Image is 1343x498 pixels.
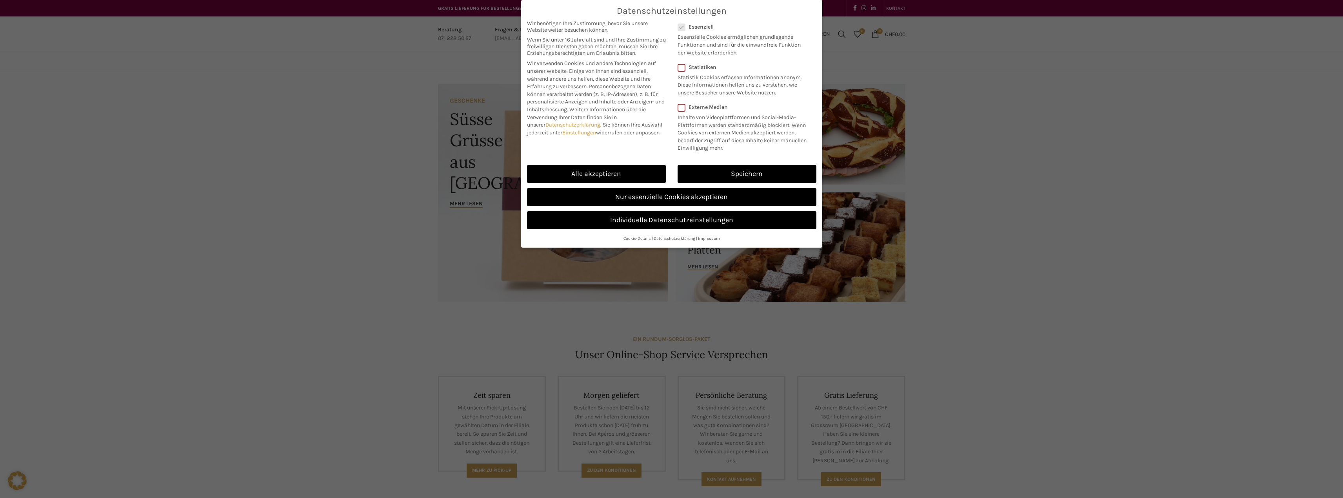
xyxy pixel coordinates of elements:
[678,64,806,71] label: Statistiken
[527,106,646,128] span: Weitere Informationen über die Verwendung Ihrer Daten finden Sie in unserer .
[545,121,600,128] a: Datenschutzerklärung
[678,104,811,110] label: Externe Medien
[617,6,727,16] span: Datenschutzeinstellungen
[678,24,806,30] label: Essenziell
[678,165,816,183] a: Speichern
[654,236,695,241] a: Datenschutzerklärung
[527,20,666,33] span: Wir benötigen Ihre Zustimmung, bevor Sie unsere Website weiter besuchen können.
[527,60,656,90] span: Wir verwenden Cookies und andere Technologien auf unserer Website. Einige von ihnen sind essenzie...
[527,83,665,113] span: Personenbezogene Daten können verarbeitet werden (z. B. IP-Adressen), z. B. für personalisierte A...
[623,236,651,241] a: Cookie-Details
[678,110,811,152] p: Inhalte von Videoplattformen und Social-Media-Plattformen werden standardmäßig blockiert. Wenn Co...
[678,30,806,56] p: Essenzielle Cookies ermöglichen grundlegende Funktionen und sind für die einwandfreie Funktion de...
[527,121,662,136] span: Sie können Ihre Auswahl jederzeit unter widerrufen oder anpassen.
[527,36,666,56] span: Wenn Sie unter 16 Jahre alt sind und Ihre Zustimmung zu freiwilligen Diensten geben möchten, müss...
[527,188,816,206] a: Nur essenzielle Cookies akzeptieren
[527,165,666,183] a: Alle akzeptieren
[527,211,816,229] a: Individuelle Datenschutzeinstellungen
[562,129,596,136] a: Einstellungen
[678,71,806,97] p: Statistik Cookies erfassen Informationen anonym. Diese Informationen helfen uns zu verstehen, wie...
[698,236,720,241] a: Impressum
